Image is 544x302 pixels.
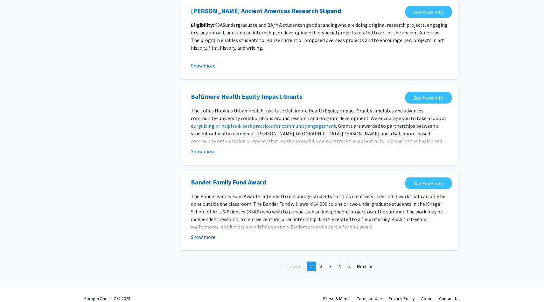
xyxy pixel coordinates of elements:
[191,107,447,129] span: The Johns Hopkins Urban Health Institute Baltimore Health Equity Impact Grant stimulates and adva...
[191,21,449,52] p: KSAS n good standing
[191,177,266,187] a: Opens in a new tab
[285,263,304,270] span: Previous
[191,233,215,241] button: Show more
[191,193,445,230] span: The Bander Family Fund Award is intended to encourage students to think creatively in defining wo...
[405,177,452,189] a: Opens in a new tab
[320,263,322,270] span: 2
[421,296,433,301] a: About
[329,263,331,270] span: 3
[191,92,302,101] a: Opens in a new tab
[338,263,341,270] span: 4
[347,263,350,270] span: 5
[388,296,415,301] a: Privacy Policy
[310,263,313,270] span: 1
[225,22,302,28] span: undergraduate and BA/MA students
[191,147,215,155] button: Show more
[323,296,351,301] a: Press & Media
[439,296,460,301] a: Contact Us
[405,92,452,104] a: Opens in a new tab
[198,123,336,129] a: guiding principles & best practices for community engagement
[5,273,27,297] iframe: Chat
[353,262,375,271] a: Next page
[191,62,215,69] button: Show more
[191,22,214,28] strong: Eligibility:
[357,296,382,301] a: Terms of Use
[181,262,458,271] ul: Pagination
[191,6,341,16] a: Opens in a new tab
[405,6,452,18] a: Opens in a new tab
